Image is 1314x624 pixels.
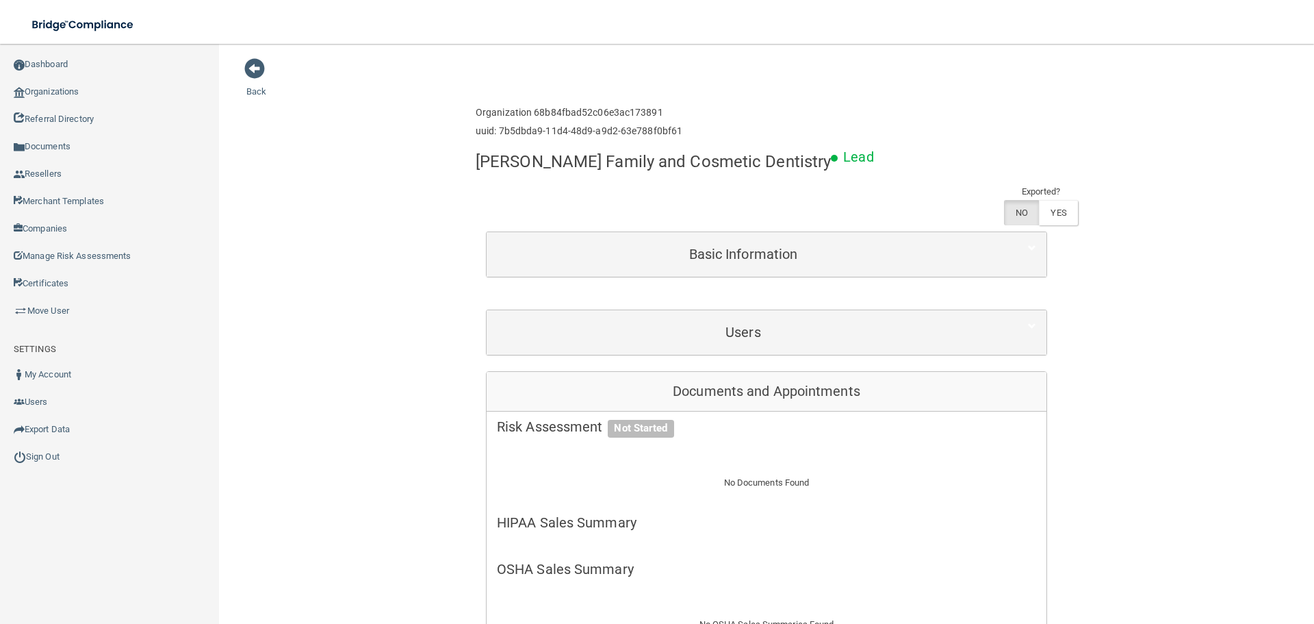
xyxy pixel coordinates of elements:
img: ic_dashboard_dark.d01f4a41.png [14,60,25,71]
label: YES [1039,200,1077,225]
div: Documents and Appointments [487,372,1046,412]
h6: uuid: 7b5dbda9-11d4-48d9-a9d2-63e788f0bf61 [476,126,682,136]
img: briefcase.64adab9b.png [14,304,27,318]
img: ic_user_dark.df1a06c3.png [14,369,25,380]
div: No Documents Found [487,458,1046,508]
a: Basic Information [497,239,1036,270]
h5: Basic Information [497,247,990,262]
a: Back [246,70,266,97]
h5: Users [497,325,990,340]
img: bridge_compliance_login_screen.278c3ca4.svg [21,11,146,39]
label: NO [1004,200,1039,225]
img: icon-documents.8dae5593.png [14,142,25,153]
h5: Risk Assessment [497,419,1036,434]
h5: OSHA Sales Summary [497,562,1036,577]
h6: Organization 68b84fbad52c06e3ac173891 [476,108,682,118]
label: SETTINGS [14,341,56,358]
h4: [PERSON_NAME] Family and Cosmetic Dentistry [476,153,831,171]
a: Users [497,317,1036,348]
img: ic_power_dark.7ecde6b1.png [14,451,26,463]
iframe: Drift Widget Chat Controller [1077,527,1298,582]
img: ic_reseller.de258add.png [14,169,25,180]
h5: HIPAA Sales Summary [497,515,1036,530]
span: Not Started [608,420,673,438]
img: icon-users.e205127d.png [14,397,25,408]
img: icon-export.b9366987.png [14,424,25,435]
p: Lead [843,145,873,170]
img: organization-icon.f8decf85.png [14,87,25,98]
td: Exported? [1004,184,1078,200]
